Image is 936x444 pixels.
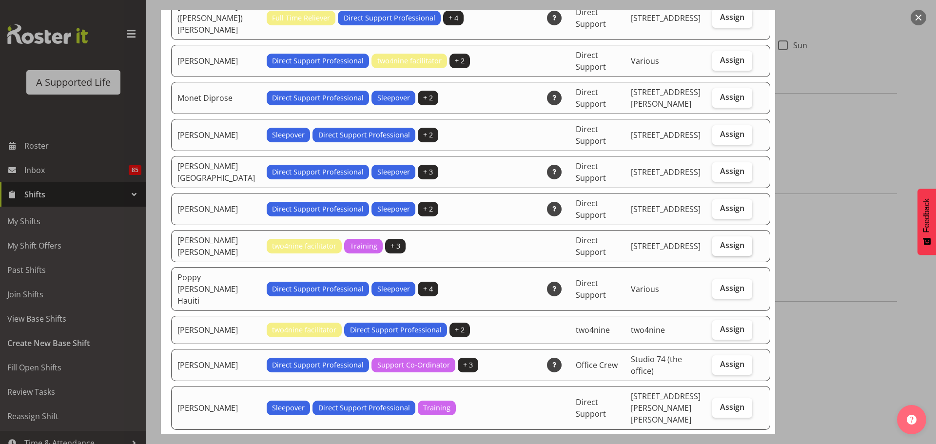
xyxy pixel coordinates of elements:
[631,167,701,177] span: [STREET_ADDRESS]
[318,403,410,413] span: Direct Support Professional
[576,325,610,335] span: two4nine
[390,241,400,251] span: + 3
[720,166,744,176] span: Assign
[631,13,701,23] span: [STREET_ADDRESS]
[720,92,744,102] span: Assign
[171,119,261,151] td: [PERSON_NAME]
[423,403,450,413] span: Training
[917,189,936,255] button: Feedback - Show survey
[720,240,744,250] span: Assign
[631,284,659,294] span: Various
[720,12,744,22] span: Assign
[171,193,261,225] td: [PERSON_NAME]
[171,267,261,311] td: Poppy [PERSON_NAME] Hauiti
[171,45,261,77] td: [PERSON_NAME]
[448,13,458,23] span: + 4
[720,55,744,65] span: Assign
[720,324,744,334] span: Assign
[423,167,433,177] span: + 3
[272,13,330,23] span: Full Time Reliever
[631,354,682,376] span: Studio 74 (the office)
[171,316,261,344] td: [PERSON_NAME]
[576,124,606,146] span: Direct Support
[631,391,701,425] span: [STREET_ADDRESS][PERSON_NAME][PERSON_NAME]
[272,56,364,66] span: Direct Support Professional
[720,203,744,213] span: Assign
[631,130,701,140] span: [STREET_ADDRESS]
[350,325,442,335] span: Direct Support Professional
[171,349,261,381] td: [PERSON_NAME]
[272,167,364,177] span: Direct Support Professional
[720,402,744,412] span: Assign
[576,87,606,109] span: Direct Support
[423,284,433,294] span: + 4
[171,230,261,262] td: [PERSON_NAME] [PERSON_NAME]
[272,325,336,335] span: two4nine facilitator
[272,204,364,214] span: Direct Support Professional
[171,156,261,188] td: [PERSON_NAME][GEOGRAPHIC_DATA]
[455,56,465,66] span: + 2
[720,359,744,369] span: Assign
[272,284,364,294] span: Direct Support Professional
[576,198,606,220] span: Direct Support
[344,13,435,23] span: Direct Support Professional
[377,360,450,370] span: Support Co-Ordinator
[171,82,261,114] td: Monet Diprose
[377,167,410,177] span: Sleepover
[720,283,744,293] span: Assign
[272,360,364,370] span: Direct Support Professional
[377,56,442,66] span: two4nine facilitator
[423,204,433,214] span: + 2
[171,386,261,430] td: [PERSON_NAME]
[631,204,701,214] span: [STREET_ADDRESS]
[377,204,410,214] span: Sleepover
[631,241,701,251] span: [STREET_ADDRESS]
[576,360,618,370] span: Office Crew
[377,284,410,294] span: Sleepover
[272,241,336,251] span: two4nine facilitator
[576,50,606,72] span: Direct Support
[463,360,473,370] span: + 3
[423,93,433,103] span: + 2
[631,325,665,335] span: two4nine
[318,130,410,140] span: Direct Support Professional
[922,198,931,232] span: Feedback
[720,129,744,139] span: Assign
[631,87,701,109] span: [STREET_ADDRESS][PERSON_NAME]
[576,278,606,300] span: Direct Support
[907,415,916,425] img: help-xxl-2.png
[272,93,364,103] span: Direct Support Professional
[455,325,465,335] span: + 2
[272,130,305,140] span: Sleepover
[576,161,606,183] span: Direct Support
[576,397,606,419] span: Direct Support
[350,241,377,251] span: Training
[576,7,606,29] span: Direct Support
[377,93,410,103] span: Sleepover
[631,56,659,66] span: Various
[272,403,305,413] span: Sleepover
[576,235,606,257] span: Direct Support
[423,130,433,140] span: + 2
